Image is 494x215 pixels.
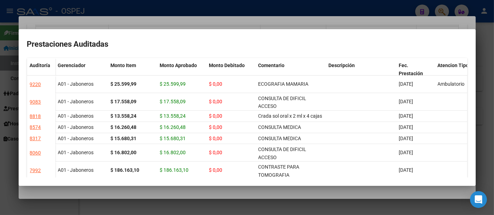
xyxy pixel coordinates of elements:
strong: $ 25.599,99 [111,81,137,87]
span: Crada sol oral x 2 ml x 4 cajas [258,113,322,119]
span: [DATE] [399,124,413,130]
strong: $ 15.680,31 [111,136,137,141]
span: ECOGRAFIA MAMARIA [258,81,309,87]
datatable-header-cell: Gerenciador [55,58,108,87]
span: $ 13.558,24 [160,113,186,119]
span: CONSULTA DE DIFICIL ACCESO [258,146,307,160]
datatable-header-cell: Comentario [256,58,326,87]
span: $ 0,00 [209,99,223,104]
strong: $ 17.558,09 [111,99,137,104]
span: $ 0,00 [209,150,223,155]
span: A01 - Jaboneros [58,136,94,141]
span: $ 0,00 [209,124,223,130]
div: 8060 [30,149,41,157]
datatable-header-cell: Monto Aprobado [157,58,206,87]
strong: $ 186.163,10 [111,167,140,173]
span: $ 25.599,99 [160,81,186,87]
div: 9220 [30,80,41,89]
span: A01 - Jaboneros [58,99,94,104]
strong: $ 16.802,00 [111,150,137,155]
span: CONSULTA MEDICA [258,124,301,130]
span: Monto Item [111,63,136,68]
span: Ambulatorio [438,81,465,87]
datatable-header-cell: Monto Item [108,58,157,87]
span: Descripción [329,63,355,68]
datatable-header-cell: Atencion Tipo [435,58,474,87]
div: 8574 [30,123,41,131]
datatable-header-cell: Fec. Prestación [396,58,435,87]
span: A01 - Jaboneros [58,167,94,173]
span: Comentario [258,63,285,68]
span: CONSULTA MEDICA [258,136,301,141]
span: A01 - Jaboneros [58,150,94,155]
span: [DATE] [399,150,413,155]
h2: Prestaciones Auditadas [27,38,467,51]
span: $ 17.558,09 [160,99,186,104]
datatable-header-cell: Monto Debitado [206,58,256,87]
span: [DATE] [399,113,413,119]
div: 7992 [30,167,41,175]
span: [DATE] [399,167,413,173]
span: [DATE] [399,81,413,87]
span: Fec. Prestación [399,63,423,76]
span: $ 16.260,48 [160,124,186,130]
span: $ 15.680,31 [160,136,186,141]
div: 8317 [30,135,41,143]
div: Open Intercom Messenger [470,191,487,208]
datatable-header-cell: Descripción [326,58,396,87]
span: $ 0,00 [209,167,223,173]
datatable-header-cell: Auditoría [27,58,55,87]
div: 9083 [30,98,41,106]
span: [DATE] [399,99,413,104]
span: $ 186.163,10 [160,167,189,173]
span: $ 0,00 [209,136,223,141]
span: $ 0,00 [209,113,223,119]
span: Gerenciador [58,63,86,68]
span: CONSULTA DE DIFICIL ACCESO [258,96,307,109]
span: CONTRASTE PARA TOMOGRAFIA [258,164,300,178]
span: Monto Debitado [209,63,245,68]
span: [DATE] [399,136,413,141]
span: Atencion Tipo [438,63,469,68]
strong: $ 13.558,24 [111,113,137,119]
span: A01 - Jaboneros [58,113,94,119]
span: A01 - Jaboneros [58,124,94,130]
span: A01 - Jaboneros [58,81,94,87]
span: Auditoría [30,63,51,68]
span: $ 0,00 [209,81,223,87]
span: Monto Aprobado [160,63,197,68]
span: $ 16.802,00 [160,150,186,155]
strong: $ 16.260,48 [111,124,137,130]
div: 8818 [30,112,41,120]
